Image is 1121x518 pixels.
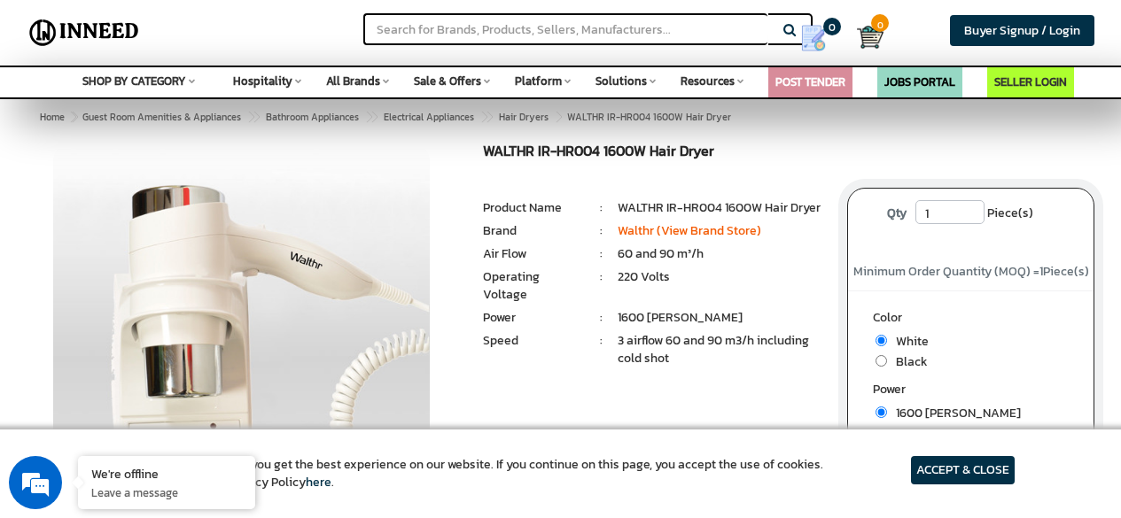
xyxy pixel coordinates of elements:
label: Power [873,381,1069,403]
label: Qty [878,200,915,227]
a: POST TENDER [775,73,845,90]
span: Bathroom Appliances [266,110,359,124]
span: > [71,110,76,124]
li: Speed [483,332,584,350]
div: We're offline [91,465,242,482]
li: WALTHR IR-HR004 1600W Hair Dryer [618,199,821,217]
article: ACCEPT & CLOSE [911,456,1015,484]
span: Sale & Offers [414,73,481,89]
li: 220 Volts [618,268,821,286]
a: here [306,473,331,491]
label: Color [873,309,1069,331]
p: Leave a message [91,484,242,500]
a: Buyer Signup / Login [950,15,1094,46]
li: 60 and 90 m³/h [618,245,821,263]
li: 3 airflow 60 and 90 m3/h including cold shot [618,332,821,367]
span: > [365,106,374,128]
a: Home [36,106,68,128]
li: : [584,309,618,327]
span: Guest Room Amenities & Appliances [82,110,241,124]
a: Bathroom Appliances [262,106,362,128]
li: : [584,245,618,263]
span: Hospitality [233,73,292,89]
input: Search for Brands, Products, Sellers, Manufacturers... [363,13,767,45]
li: 1600 [PERSON_NAME] [618,309,821,327]
span: All Brands [326,73,380,89]
span: SHOP BY CATEGORY [82,73,186,89]
span: Platform [515,73,562,89]
span: WALTHR IR-HR004 1600W Hair Dryer [79,110,731,124]
a: Cart 0 [857,18,868,57]
img: Show My Quotes [800,25,827,51]
span: 1 [1039,262,1043,281]
span: Electrical Appliances [384,110,474,124]
span: Resources [681,73,735,89]
a: Walthr (View Brand Store) [618,221,761,240]
span: 1600 [PERSON_NAME] [887,404,1021,422]
img: Cart [857,24,884,50]
a: Electrical Appliances [380,106,478,128]
li: Brand [483,222,584,240]
span: Solutions [596,73,647,89]
span: Minimum Order Quantity (MOQ) = Piece(s) [853,262,1089,281]
span: Black [887,352,928,371]
span: > [247,106,256,128]
a: my Quotes 0 [783,18,856,58]
span: > [555,106,564,128]
a: JOBS PORTAL [884,73,955,90]
li: : [584,332,618,350]
a: Guest Room Amenities & Appliances [79,106,245,128]
a: Hair Dryers [495,106,552,128]
li: Operating Voltage [483,268,584,304]
span: Buyer Signup / Login [964,21,1080,40]
li: : [584,222,618,240]
li: Power [483,309,584,327]
span: 0 [871,14,889,32]
span: Hair Dryers [499,110,549,124]
h1: WALTHR IR-HR004 1600W Hair Dryer [483,143,821,164]
li: Product Name [483,199,584,217]
img: Inneed.Market [24,11,144,55]
span: > [480,106,489,128]
span: Piece(s) [987,200,1033,227]
a: SELLER LOGIN [994,73,1067,90]
span: 0 [823,18,841,35]
li: : [584,268,618,286]
span: White [887,332,929,351]
article: We use cookies to ensure you get the best experience on our website. If you continue on this page... [106,456,823,491]
li: Air Flow [483,245,584,263]
li: : [584,199,618,217]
